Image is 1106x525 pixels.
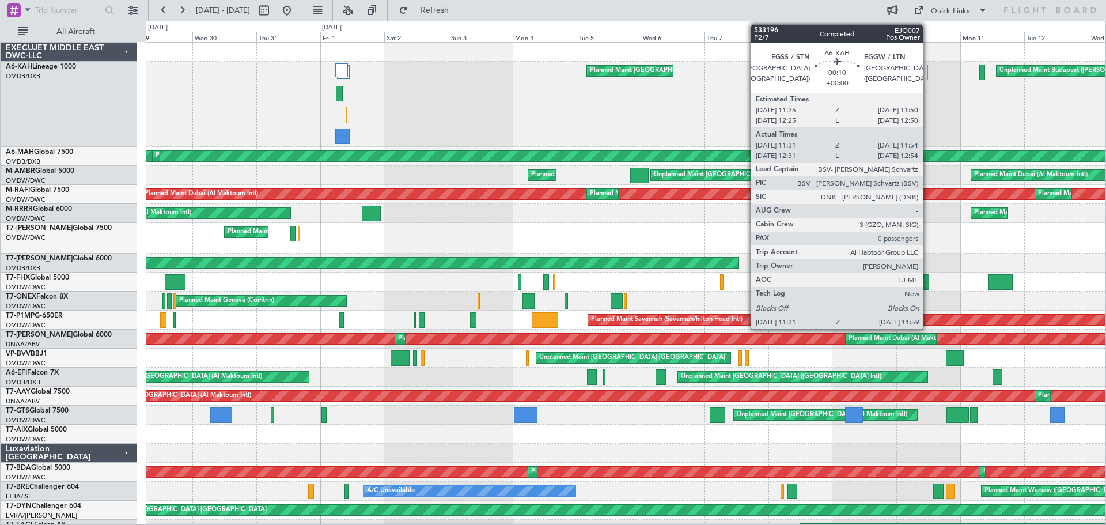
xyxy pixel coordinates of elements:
div: [DATE] [322,23,342,33]
a: M-AMBRGlobal 5000 [6,168,74,175]
div: Unplanned Maint [GEOGRAPHIC_DATA] (Al Maktoum Intl) [737,406,907,424]
a: T7-DYNChallenger 604 [6,503,81,509]
a: OMDB/DXB [6,157,40,166]
span: A6-MAH [6,149,34,156]
a: A6-EFIFalcon 7X [6,369,59,376]
div: Fri 8 [768,32,832,42]
a: DNAA/ABV [6,340,40,349]
a: T7-[PERSON_NAME]Global 7500 [6,225,112,232]
div: Wed 6 [641,32,704,42]
span: T7-FHX [6,274,30,281]
div: Tue 12 [1024,32,1088,42]
div: Planned Maint Dubai (Al Maktoum Intl) [849,330,962,348]
button: All Aircraft [13,22,125,41]
div: Planned Maint [GEOGRAPHIC_DATA] ([GEOGRAPHIC_DATA]) [590,62,771,80]
span: T7-AAY [6,388,31,395]
a: M-RAFIGlobal 7500 [6,187,69,194]
a: T7-GTSGlobal 7500 [6,407,69,414]
span: A6-EFI [6,369,27,376]
div: Tue 5 [577,32,641,42]
div: Quick Links [931,6,970,17]
div: Fri 1 [320,32,384,42]
span: T7-BRE [6,484,29,490]
div: Thu 7 [704,32,768,42]
div: Sat 2 [384,32,448,42]
a: OMDW/DWC [6,214,46,223]
div: Unplanned Maint [GEOGRAPHIC_DATA] (Al Maktoum Intl) [81,387,251,405]
a: T7-BREChallenger 604 [6,484,79,490]
span: [DATE] - [DATE] [196,5,250,16]
span: T7-P1MP [6,312,35,319]
a: EVRA/[PERSON_NAME] [6,511,77,520]
a: OMDB/DXB [6,264,40,273]
div: [DATE] [148,23,168,33]
span: All Aircraft [30,28,122,36]
span: Refresh [411,6,459,14]
div: Planned Maint Dubai (Al Maktoum Intl) [145,186,258,203]
a: T7-[PERSON_NAME]Global 6000 [6,331,112,338]
span: T7-AIX [6,426,28,433]
div: Planned Maint Dubai (Al Maktoum Intl) [398,330,512,348]
a: OMDW/DWC [6,435,46,444]
div: Planned Maint Savannah (Savannah/hilton Head Intl) [591,311,743,328]
span: T7-ONEX [6,293,36,300]
a: OMDB/DXB [6,378,40,387]
span: M-AMBR [6,168,35,175]
button: Quick Links [908,1,993,20]
a: OMDW/DWC [6,359,46,368]
div: Planned Maint Southend [974,205,1046,222]
a: T7-ONEXFalcon 8X [6,293,68,300]
input: Trip Number [35,2,101,19]
a: OMDW/DWC [6,283,46,292]
div: Sun 3 [449,32,513,42]
a: T7-FHXGlobal 5000 [6,274,69,281]
span: T7-DYN [6,503,32,509]
div: Planned Maint Dubai (Al Maktoum Intl) [974,167,1088,184]
div: Planned Maint [GEOGRAPHIC_DATA]-[GEOGRAPHIC_DATA] [89,501,267,519]
a: OMDW/DWC [6,195,46,204]
div: Sat 9 [832,32,896,42]
a: T7-P1MPG-650ER [6,312,63,319]
a: T7-AAYGlobal 7500 [6,388,70,395]
span: A6-KAH [6,63,32,70]
a: OMDW/DWC [6,321,46,330]
a: A6-KAHLineage 1000 [6,63,76,70]
div: Unplanned Maint [GEOGRAPHIC_DATA] (Al Maktoum Intl) [92,368,262,386]
div: Wed 30 [192,32,256,42]
div: Planned Maint London ([GEOGRAPHIC_DATA]) [228,224,365,241]
div: Mon 4 [513,32,577,42]
span: M-RRRR [6,206,33,213]
span: M-RAFI [6,187,30,194]
a: A6-MAHGlobal 7500 [6,149,73,156]
span: T7-[PERSON_NAME] [6,255,73,262]
div: Mon 11 [960,32,1024,42]
div: Planned Maint [GEOGRAPHIC_DATA] ([GEOGRAPHIC_DATA] Intl) [156,148,348,165]
a: OMDB/DXB [6,72,40,81]
div: Planned Maint Dubai (Al Maktoum Intl) [531,463,645,481]
a: OMDW/DWC [6,302,46,311]
a: DNAA/ABV [6,397,40,406]
a: T7-[PERSON_NAME]Global 6000 [6,255,112,262]
span: T7-BDA [6,464,31,471]
span: T7-[PERSON_NAME] [6,225,73,232]
a: VP-BVVBBJ1 [6,350,47,357]
div: Planned Maint Dubai (Al Maktoum Intl) [983,463,1097,481]
div: Planned Maint [GEOGRAPHIC_DATA] ([GEOGRAPHIC_DATA]) [531,167,713,184]
div: A/C Unavailable [367,482,415,500]
a: OMDW/DWC [6,176,46,185]
a: LTBA/ISL [6,492,32,501]
span: T7-[PERSON_NAME] [6,331,73,338]
div: Unplanned Maint [GEOGRAPHIC_DATA]-[GEOGRAPHIC_DATA] [539,349,725,367]
button: Refresh [393,1,463,20]
span: VP-BVV [6,350,31,357]
div: Unplanned Maint [GEOGRAPHIC_DATA] ([GEOGRAPHIC_DATA] Intl) [681,368,881,386]
div: Planned Maint Geneva (Cointrin) [179,292,274,309]
span: T7-GTS [6,407,29,414]
a: OMDW/DWC [6,233,46,242]
div: Unplanned Maint [GEOGRAPHIC_DATA] (Al Maktoum Intl) [654,167,824,184]
a: T7-BDAGlobal 5000 [6,464,70,471]
a: T7-AIXGlobal 5000 [6,426,67,433]
div: Sun 10 [896,32,960,42]
a: OMDW/DWC [6,416,46,425]
a: M-RRRRGlobal 6000 [6,206,72,213]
